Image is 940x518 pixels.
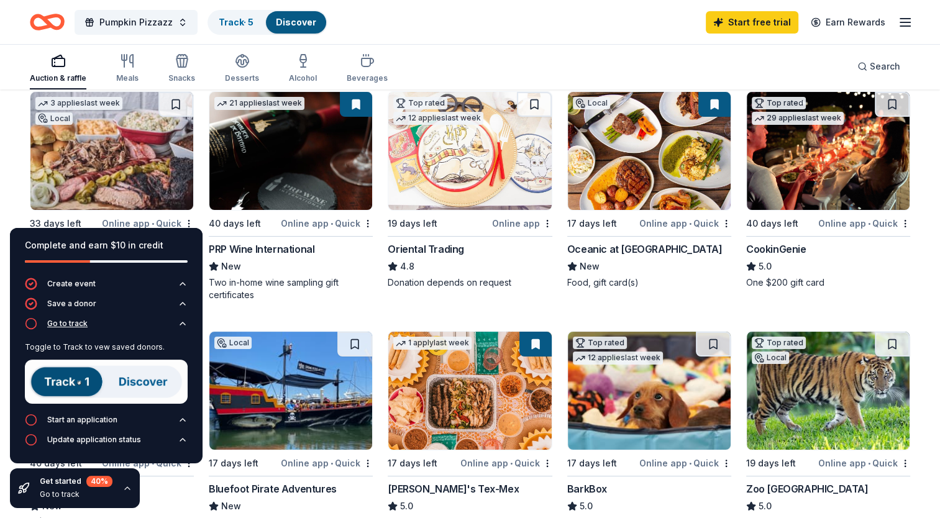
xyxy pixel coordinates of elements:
[47,319,88,329] div: Go to track
[116,48,139,89] button: Meals
[752,352,789,364] div: Local
[689,219,691,229] span: •
[388,242,464,257] div: Oriental Trading
[209,481,337,496] div: Bluefoot Pirate Adventures
[639,455,731,471] div: Online app Quick
[759,259,772,274] span: 5.0
[746,216,798,231] div: 40 days left
[25,238,188,253] div: Complete and earn $10 in credit
[388,276,552,289] div: Donation depends on request
[75,10,198,35] button: Pumpkin Pizzazz
[567,276,731,289] div: Food, gift card(s)
[289,73,317,83] div: Alcohol
[400,499,413,514] span: 5.0
[209,216,261,231] div: 40 days left
[752,112,844,125] div: 29 applies last week
[759,499,772,514] span: 5.0
[47,299,96,309] div: Save a donor
[868,219,870,229] span: •
[86,476,112,487] div: 40 %
[868,458,870,468] span: •
[25,337,188,414] div: Go to track
[40,489,112,499] div: Go to track
[388,456,437,471] div: 17 days left
[214,337,252,349] div: Local
[567,456,617,471] div: 17 days left
[209,276,373,301] div: Two in-home wine sampling gift certificates
[818,216,910,231] div: Online app Quick
[221,259,241,274] span: New
[388,481,519,496] div: [PERSON_NAME]'s Tex-Mex
[331,458,333,468] span: •
[214,97,304,110] div: 21 applies last week
[209,242,314,257] div: PRP Wine International
[689,458,691,468] span: •
[347,73,388,83] div: Beverages
[568,332,731,450] img: Image for BarkBox
[573,97,610,109] div: Local
[870,59,900,74] span: Search
[746,242,806,257] div: CookinGenie
[803,11,893,34] a: Earn Rewards
[331,219,333,229] span: •
[746,481,869,496] div: Zoo [GEOGRAPHIC_DATA]
[47,415,117,425] div: Start an application
[225,73,259,83] div: Desserts
[388,91,552,289] a: Image for Oriental TradingTop rated12 applieslast week19 days leftOnline appOriental Trading4.8Do...
[847,54,910,79] button: Search
[30,48,86,89] button: Auction & raffle
[25,342,188,352] div: Toggle to Track to vew saved donors.
[393,97,447,109] div: Top rated
[102,216,194,231] div: Online app Quick
[568,92,731,210] img: Image for Oceanic at Pompano Beach
[25,434,188,453] button: Update application status
[209,456,258,471] div: 17 days left
[30,92,193,210] img: Image for 4 Rivers Smokehouse
[747,332,910,450] img: Image for Zoo Miami
[99,15,173,30] span: Pumpkin Pizzazz
[567,481,607,496] div: BarkBox
[47,435,141,445] div: Update application status
[116,73,139,83] div: Meals
[30,216,81,231] div: 33 days left
[221,499,241,514] span: New
[25,414,188,434] button: Start an application
[25,298,188,317] button: Save a donor
[818,455,910,471] div: Online app Quick
[706,11,798,34] a: Start free trial
[639,216,731,231] div: Online app Quick
[347,48,388,89] button: Beverages
[276,17,316,27] a: Discover
[35,97,122,110] div: 3 applies last week
[219,17,253,27] a: Track· 5
[746,91,910,289] a: Image for CookinGenieTop rated29 applieslast week40 days leftOnline app•QuickCookinGenie5.0One $2...
[209,91,373,301] a: Image for PRP Wine International21 applieslast week40 days leftOnline app•QuickPRP Wine Internati...
[510,458,513,468] span: •
[281,216,373,231] div: Online app Quick
[573,337,627,349] div: Top rated
[289,48,317,89] button: Alcohol
[746,276,910,289] div: One $200 gift card
[281,455,373,471] div: Online app Quick
[208,10,327,35] button: Track· 5Discover
[460,455,552,471] div: Online app Quick
[35,112,73,125] div: Local
[388,216,437,231] div: 19 days left
[747,92,910,210] img: Image for CookinGenie
[393,337,472,350] div: 1 apply last week
[580,499,593,514] span: 5.0
[25,278,188,298] button: Create event
[388,332,551,450] img: Image for Chuy's Tex-Mex
[30,91,194,289] a: Image for 4 Rivers Smokehouse3 applieslast weekLocal33 days leftOnline app•Quick4 Rivers Smokehou...
[168,48,195,89] button: Snacks
[746,456,796,471] div: 19 days left
[30,7,65,37] a: Home
[209,332,372,450] img: Image for Bluefoot Pirate Adventures
[388,92,551,210] img: Image for Oriental Trading
[567,91,731,289] a: Image for Oceanic at Pompano BeachLocal17 days leftOnline app•QuickOceanic at [GEOGRAPHIC_DATA]Ne...
[567,216,617,231] div: 17 days left
[400,259,414,274] span: 4.8
[567,242,723,257] div: Oceanic at [GEOGRAPHIC_DATA]
[752,97,806,109] div: Top rated
[393,112,483,125] div: 12 applies last week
